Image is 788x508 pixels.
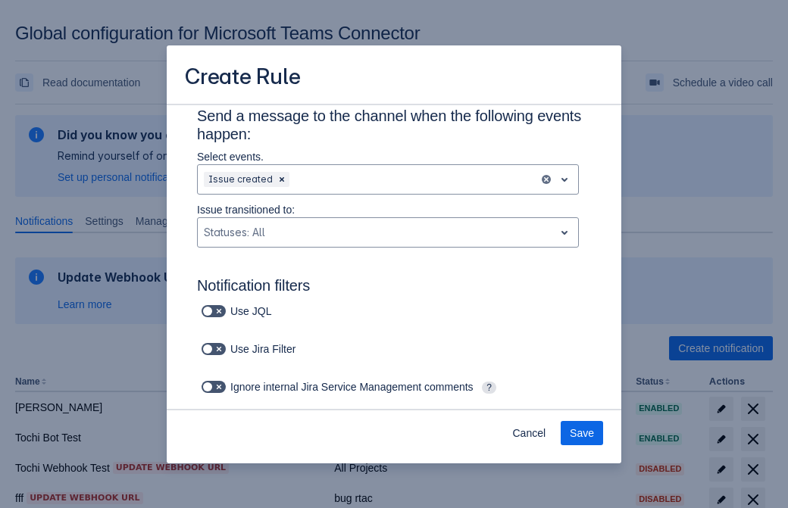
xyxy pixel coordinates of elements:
[503,421,555,445] button: Cancel
[555,223,574,242] span: open
[197,202,579,217] p: Issue transitioned to:
[197,276,591,301] h3: Notification filters
[197,376,561,397] div: Ignore internal Jira Service Management comments
[540,173,552,185] button: clear
[185,64,301,93] h3: Create Rule
[204,172,274,187] div: Issue created
[197,149,579,164] p: Select events.
[197,301,298,322] div: Use JQL
[274,172,289,187] div: Remove Issue created
[482,382,496,394] span: ?
[512,421,546,445] span: Cancel
[561,421,603,445] button: Save
[570,421,594,445] span: Save
[555,170,574,189] span: open
[197,107,591,149] h3: Send a message to the channel when the following events happen:
[167,104,621,410] div: Scrollable content
[197,338,316,360] div: Use Jira Filter
[276,173,288,185] span: Clear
